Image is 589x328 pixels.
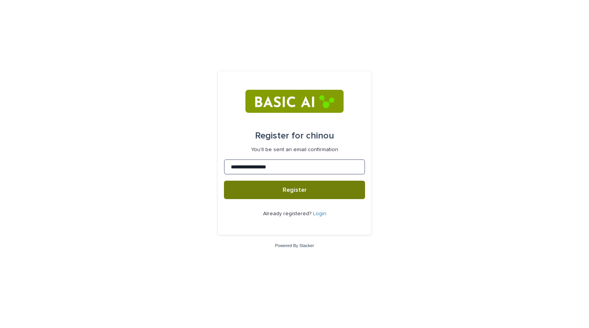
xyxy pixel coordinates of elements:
img: RtIB8pj2QQiOZo6waziI [245,90,343,113]
button: Register [224,181,365,199]
span: Register [283,187,307,193]
span: Register for [255,131,304,140]
div: chinou [255,125,334,147]
a: Powered By Stacker [275,243,314,248]
a: Login [313,211,326,216]
span: Already registered? [263,211,313,216]
p: You'll be sent an email confirmation [251,147,338,153]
